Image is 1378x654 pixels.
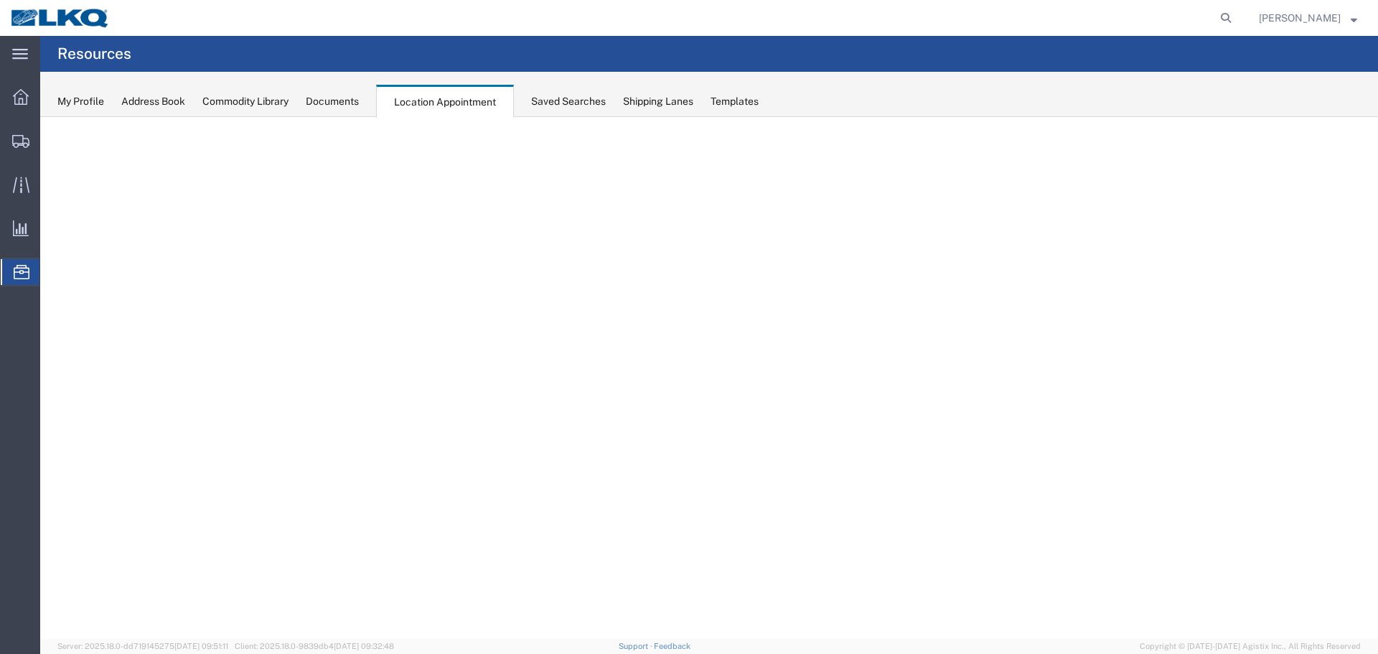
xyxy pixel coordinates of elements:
span: Lea Merryweather [1259,10,1341,26]
span: [DATE] 09:32:48 [334,642,394,650]
button: [PERSON_NAME] [1258,9,1358,27]
iframe: FS Legacy Container [40,117,1378,639]
div: My Profile [57,94,104,109]
a: Support [619,642,655,650]
a: Feedback [654,642,690,650]
div: Shipping Lanes [623,94,693,109]
div: Documents [306,94,359,109]
div: Commodity Library [202,94,289,109]
img: logo [10,7,111,29]
span: Copyright © [DATE]-[DATE] Agistix Inc., All Rights Reserved [1140,640,1361,653]
span: Client: 2025.18.0-9839db4 [235,642,394,650]
div: Templates [711,94,759,109]
div: Location Appointment [376,85,514,118]
h4: Resources [57,36,131,72]
div: Address Book [121,94,185,109]
span: [DATE] 09:51:11 [174,642,228,650]
div: Saved Searches [531,94,606,109]
span: Server: 2025.18.0-dd719145275 [57,642,228,650]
